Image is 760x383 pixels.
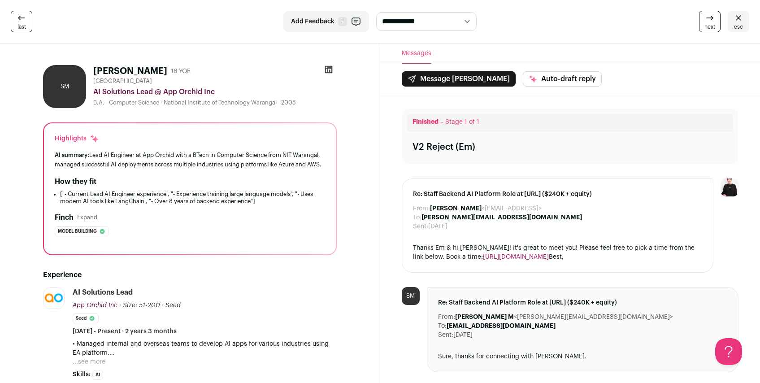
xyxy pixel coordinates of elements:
[455,313,673,322] dd: <[PERSON_NAME][EMAIL_ADDRESS][DOMAIN_NAME]>
[704,23,715,30] span: next
[55,150,325,169] div: Lead AI Engineer at App Orchid with a BTech in Computer Science from NIT Warangal, managed succes...
[728,11,749,32] a: esc
[92,370,103,380] li: AI
[440,119,443,125] span: –
[17,23,26,30] span: last
[55,152,89,158] span: AI summary:
[73,302,117,309] span: App Orchid Inc
[291,17,334,26] span: Add Feedback
[413,213,421,222] dt: To:
[55,176,96,187] h2: How they fit
[119,302,160,309] span: · Size: 51-200
[402,44,431,64] button: Messages
[430,204,542,213] dd: <[EMAIL_ADDRESS]>
[73,327,177,336] span: [DATE] - Present · 2 years 3 months
[162,301,164,310] span: ·
[438,331,453,339] dt: Sent:
[721,178,738,196] img: 9240684-medium_jpg
[283,11,369,32] button: Add Feedback F
[413,204,430,213] dt: From:
[413,222,428,231] dt: Sent:
[734,23,743,30] span: esc
[445,119,479,125] span: Stage 1 of 1
[483,254,549,260] a: [URL][DOMAIN_NAME]
[77,214,97,221] button: Expand
[413,244,703,261] div: Thanks Em & hi [PERSON_NAME]! It's great to meet you! Please feel free to pick a time from the li...
[523,71,602,87] button: Auto-draft reply
[402,71,516,87] button: Message [PERSON_NAME]
[58,227,97,236] span: Model building
[93,87,337,97] div: AI Solutions Lead @ App Orchid Inc
[93,99,337,106] div: B.A. - Computer Science - National Institute of Technology Warangal - 2005
[438,298,728,307] span: Re: Staff Backend AI Platform Role at [URL] ($240K + equity)
[171,67,191,76] div: 18 YOE
[438,313,455,322] dt: From:
[453,331,473,339] dd: [DATE]
[428,222,447,231] dd: [DATE]
[447,323,556,329] b: [EMAIL_ADDRESS][DOMAIN_NAME]
[73,357,105,366] button: ...see more
[11,11,32,32] a: last
[699,11,721,32] a: next
[93,65,167,78] h1: [PERSON_NAME]
[55,134,99,143] div: Highlights
[438,352,728,361] div: Sure, thanks for connecting with [PERSON_NAME].
[73,339,337,357] p: • Managed internal and overseas teams to develop AI apps for various industries using EA platform.
[715,338,742,365] iframe: Help Scout Beacon - Open
[93,78,152,85] span: [GEOGRAPHIC_DATA]
[73,313,99,323] li: Seed
[43,270,337,280] h2: Experience
[73,370,91,379] span: Skills:
[413,119,439,125] span: Finished
[438,322,447,331] dt: To:
[413,141,475,153] div: V2 Reject (Em)
[455,314,514,320] b: [PERSON_NAME] M
[43,65,86,108] div: SM
[421,214,582,221] b: [PERSON_NAME][EMAIL_ADDRESS][DOMAIN_NAME]
[55,212,74,223] h2: Finch
[165,302,181,309] span: Seed
[73,287,133,297] div: AI Solutions Lead
[43,288,64,309] img: a690740043c68ec991206ec7219f6e7b6f40481e3ee38715126b4137dc6681f8.jpg
[338,17,347,26] span: F
[60,191,325,205] li: ["- Current Lead AI Engineer experience", "- Experience training large language models", "- Uses ...
[430,205,482,212] b: [PERSON_NAME]
[402,287,420,305] div: SM
[413,190,703,199] span: Re: Staff Backend AI Platform Role at [URL] ($240K + equity)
